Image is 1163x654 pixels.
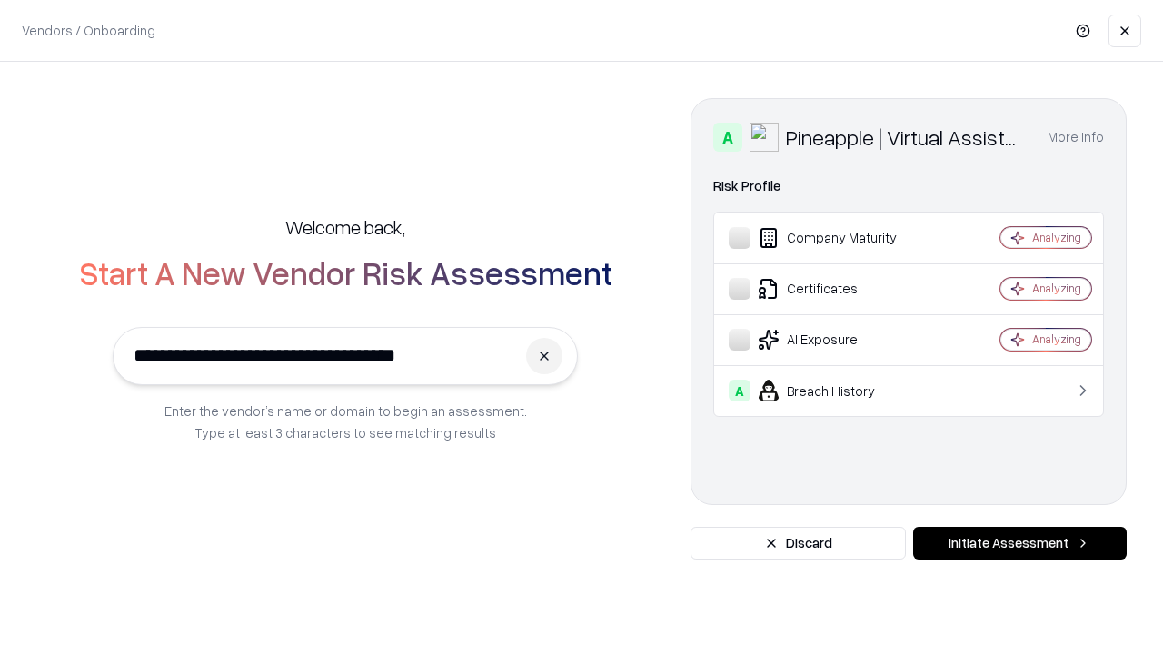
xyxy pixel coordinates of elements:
p: Enter the vendor’s name or domain to begin an assessment. Type at least 3 characters to see match... [164,400,527,443]
div: Pineapple | Virtual Assistant Agency [786,123,1026,152]
div: Risk Profile [713,175,1104,197]
div: Analyzing [1032,332,1081,347]
button: Initiate Assessment [913,527,1127,560]
div: A [713,123,742,152]
div: Analyzing [1032,281,1081,296]
h5: Welcome back, [285,214,405,240]
div: Breach History [729,380,946,401]
div: Certificates [729,278,946,300]
div: AI Exposure [729,329,946,351]
button: More info [1048,121,1104,154]
h2: Start A New Vendor Risk Assessment [79,254,612,291]
div: A [729,380,750,401]
div: Analyzing [1032,230,1081,245]
div: Company Maturity [729,227,946,249]
button: Discard [691,527,906,560]
p: Vendors / Onboarding [22,21,155,40]
img: Pineapple | Virtual Assistant Agency [750,123,779,152]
